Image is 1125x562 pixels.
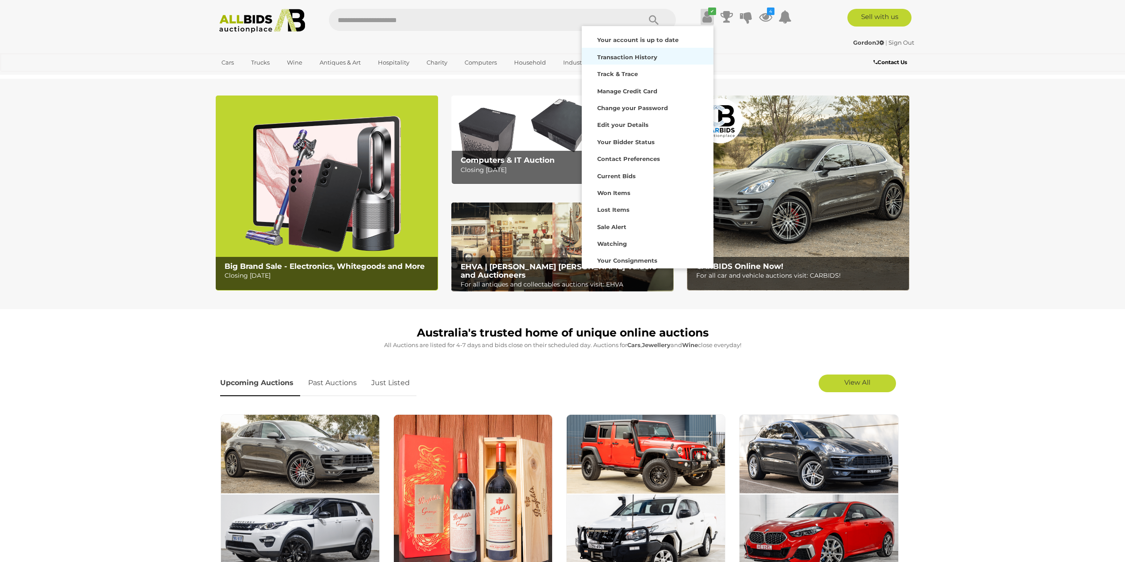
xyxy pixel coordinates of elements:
img: CARBIDS Online Now! [687,96,909,291]
b: CARBIDS Online Now! [696,262,783,271]
a: Computers [459,55,503,70]
img: Big Brand Sale - Electronics, Whitegoods and More [216,96,438,291]
strong: Sale Alert [597,223,626,230]
strong: Watching [597,240,627,247]
a: Your account is up to date [582,31,713,47]
a: Won Items [582,184,713,200]
a: Manage Credit Card [582,82,713,99]
strong: Manage Credit Card [597,88,657,95]
strong: Your Bidder Status [597,138,655,145]
p: For all car and vehicle auctions visit: CARBIDS! [696,270,904,281]
strong: Transaction History [597,54,657,61]
strong: Cars [627,341,641,348]
strong: Your Consignments [597,257,657,264]
a: Big Brand Sale - Electronics, Whitegoods and More Big Brand Sale - Electronics, Whitegoods and Mo... [216,96,438,291]
i: 4 [767,8,774,15]
a: View All [819,375,896,392]
a: Sale Alert [582,218,713,234]
strong: Current Bids [597,172,636,180]
i: ✔ [708,8,716,15]
strong: Jewellery [642,341,671,348]
a: Your Consignments [582,251,713,268]
a: Trucks [245,55,275,70]
a: ✔ [701,9,714,25]
p: For all antiques and collectables auctions visit: EHVA [461,279,669,290]
p: All Auctions are listed for 4-7 days and bids close on their scheduled day. Auctions for , and cl... [220,340,905,350]
span: | [885,39,887,46]
strong: Won Items [597,189,630,196]
a: Sign Out [889,39,914,46]
a: Contact Us [873,57,909,67]
a: Current Bids [582,167,713,184]
strong: GordonJ [853,39,884,46]
button: Search [632,9,676,31]
img: EHVA | Evans Hastings Valuers and Auctioneers [451,203,674,292]
strong: Lost Items [597,206,629,213]
b: EHVA | [PERSON_NAME] [PERSON_NAME] Valuers and Auctioneers [461,262,656,279]
a: EHVA | Evans Hastings Valuers and Auctioneers EHVA | [PERSON_NAME] [PERSON_NAME] Valuers and Auct... [451,203,674,292]
b: Computers & IT Auction [461,156,555,164]
a: Wine [281,55,308,70]
a: Track & Trace [582,65,713,81]
a: Change your Password [582,99,713,115]
a: Charity [421,55,453,70]
h1: Australia's trusted home of unique online auctions [220,327,905,339]
strong: Wine [682,341,698,348]
strong: Contact Preferences [597,155,660,162]
img: Allbids.com.au [214,9,310,33]
b: Big Brand Sale - Electronics, Whitegoods and More [225,262,425,271]
a: Lost Items [582,200,713,217]
b: Contact Us [873,59,907,65]
a: 4 [759,9,772,25]
a: Hospitality [372,55,415,70]
a: Sell with us [847,9,911,27]
a: Edit your Details [582,115,713,132]
a: Upcoming Auctions [220,370,300,396]
a: Antiques & Art [314,55,366,70]
a: Past Auctions [301,370,363,396]
a: GordonJ [853,39,885,46]
a: Just Listed [365,370,416,396]
a: [GEOGRAPHIC_DATA] [216,70,290,84]
a: Computers & IT Auction Computers & IT Auction Closing [DATE] [451,96,674,184]
a: Watching [582,234,713,251]
p: Closing [DATE] [461,164,669,176]
span: View All [844,378,870,386]
strong: Edit your Details [597,121,648,128]
img: Computers & IT Auction [451,96,674,184]
strong: Track & Trace [597,70,638,77]
a: Your Bidder Status [582,133,713,149]
strong: Change your Password [597,104,668,111]
a: Cars [216,55,240,70]
a: Transaction History [582,48,713,65]
a: CARBIDS Online Now! CARBIDS Online Now! For all car and vehicle auctions visit: CARBIDS! [687,96,909,291]
p: Closing [DATE] [225,270,433,281]
strong: Your account is up to date [597,36,679,43]
a: Household [508,55,552,70]
a: Industrial [557,55,597,70]
a: Contact Preferences [582,149,713,166]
